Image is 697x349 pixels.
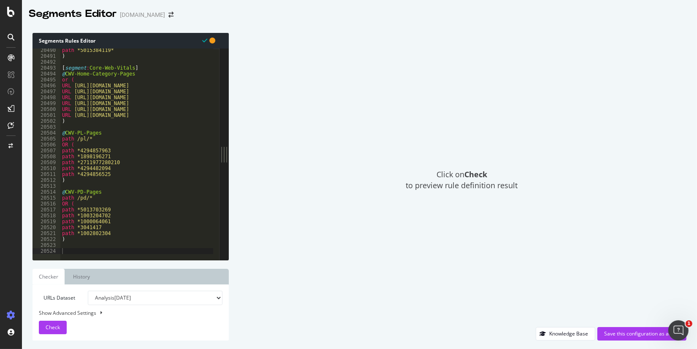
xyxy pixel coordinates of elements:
[686,320,692,327] span: 1
[33,33,229,49] div: Segments Rules Editor
[604,330,680,337] div: Save this configuration as active
[33,83,60,89] div: 20496
[597,327,686,341] button: Save this configuration as active
[33,71,60,77] div: 20494
[33,201,60,207] div: 20516
[33,195,60,201] div: 20515
[120,11,165,19] div: [DOMAIN_NAME]
[33,165,60,171] div: 20510
[33,183,60,189] div: 20513
[33,77,60,83] div: 20495
[33,248,60,254] div: 20524
[67,269,96,284] a: History
[668,320,689,341] iframe: Intercom live chat
[33,154,60,160] div: 20508
[33,269,65,284] a: Checker
[29,7,117,21] div: Segments Editor
[33,309,216,317] div: Show Advanced Settings
[33,65,60,71] div: 20493
[536,330,595,337] a: Knowledge Base
[33,242,60,248] div: 20523
[33,100,60,106] div: 20499
[33,89,60,95] div: 20497
[202,36,207,44] span: Syntax is valid
[39,321,67,334] button: Check
[46,324,60,331] span: Check
[168,12,174,18] div: arrow-right-arrow-left
[33,230,60,236] div: 20521
[33,112,60,118] div: 20501
[464,169,487,179] strong: Check
[209,36,215,44] span: You have unsaved modifications
[33,142,60,148] div: 20506
[33,118,60,124] div: 20502
[33,130,60,136] div: 20504
[33,177,60,183] div: 20512
[33,225,60,230] div: 20520
[33,291,81,305] label: URLs Dataset
[33,136,60,142] div: 20505
[33,95,60,100] div: 20498
[33,219,60,225] div: 20519
[33,124,60,130] div: 20503
[549,330,588,337] div: Knowledge Base
[33,106,60,112] div: 20500
[33,171,60,177] div: 20511
[536,327,595,341] button: Knowledge Base
[406,169,518,191] span: Click on to preview rule definition result
[33,59,60,65] div: 20492
[33,207,60,213] div: 20517
[33,189,60,195] div: 20514
[33,213,60,219] div: 20518
[33,47,60,53] div: 20490
[33,148,60,154] div: 20507
[33,236,60,242] div: 20522
[33,160,60,165] div: 20509
[33,53,60,59] div: 20491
